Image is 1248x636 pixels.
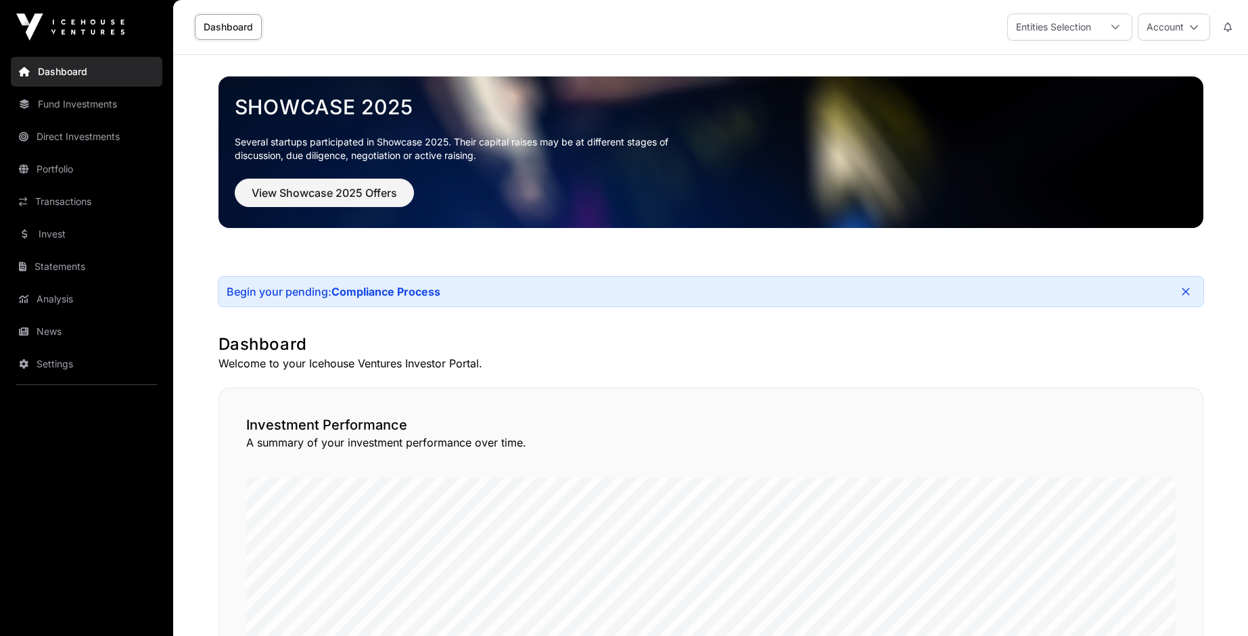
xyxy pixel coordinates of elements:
[331,285,440,298] a: Compliance Process
[11,349,162,379] a: Settings
[1176,282,1195,301] button: Close
[252,185,397,201] span: View Showcase 2025 Offers
[11,57,162,87] a: Dashboard
[11,89,162,119] a: Fund Investments
[11,187,162,217] a: Transactions
[218,76,1203,228] img: Showcase 2025
[11,252,162,281] a: Statements
[235,135,689,162] p: Several startups participated in Showcase 2025. Their capital raises may be at different stages o...
[235,95,1187,119] a: Showcase 2025
[1008,14,1099,40] div: Entities Selection
[246,434,1176,451] p: A summary of your investment performance over time.
[246,415,1176,434] h2: Investment Performance
[227,285,440,298] div: Begin your pending:
[1180,571,1248,636] iframe: Chat Widget
[218,355,1203,371] p: Welcome to your Icehouse Ventures Investor Portal.
[235,179,414,207] button: View Showcase 2025 Offers
[235,192,414,206] a: View Showcase 2025 Offers
[1138,14,1210,41] button: Account
[11,154,162,184] a: Portfolio
[195,14,262,40] a: Dashboard
[11,284,162,314] a: Analysis
[11,219,162,249] a: Invest
[16,14,124,41] img: Icehouse Ventures Logo
[11,317,162,346] a: News
[218,334,1203,355] h1: Dashboard
[11,122,162,152] a: Direct Investments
